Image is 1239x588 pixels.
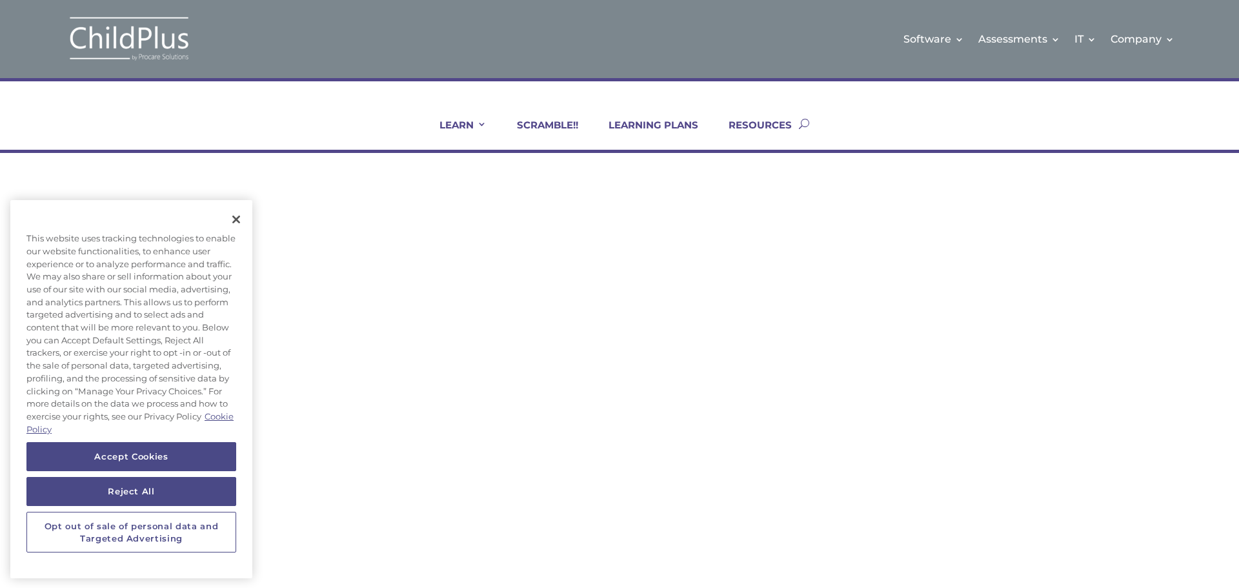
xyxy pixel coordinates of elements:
[1074,13,1096,65] a: IT
[592,119,698,150] a: LEARNING PLANS
[1111,13,1174,65] a: Company
[10,226,252,442] div: This website uses tracking technologies to enable our website functionalities, to enhance user ex...
[903,13,964,65] a: Software
[26,477,236,505] button: Reject All
[501,119,578,150] a: SCRAMBLE!!
[26,512,236,553] button: Opt out of sale of personal data and Targeted Advertising
[10,200,252,578] div: Cookie banner
[10,200,252,578] div: Privacy
[423,119,487,150] a: LEARN
[222,205,250,234] button: Close
[712,119,792,150] a: RESOURCES
[978,13,1060,65] a: Assessments
[26,442,236,471] button: Accept Cookies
